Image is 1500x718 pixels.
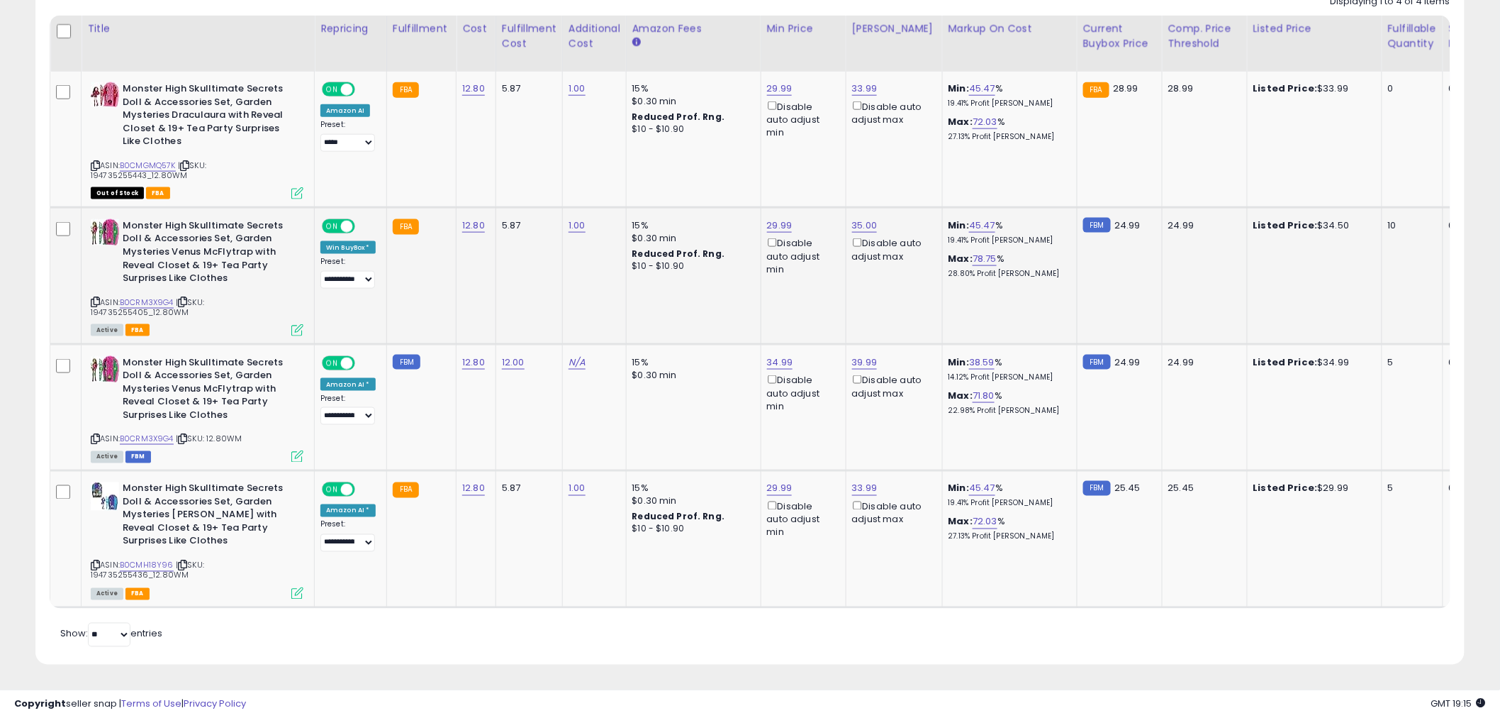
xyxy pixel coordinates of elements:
[91,560,204,581] span: | SKU: 194735255436_12.80WM
[1388,82,1432,95] div: 0
[91,482,119,511] img: 51SOhOcgp1L._SL40_.jpg
[320,504,376,517] div: Amazon AI *
[91,324,123,336] span: All listings currently available for purchase on Amazon
[502,219,552,232] div: 5.87
[323,357,341,369] span: ON
[632,36,641,49] small: Amazon Fees.
[1083,481,1111,496] small: FBM
[973,252,997,266] a: 78.75
[632,21,755,36] div: Amazon Fees
[502,21,556,51] div: Fulfillment Cost
[320,520,376,552] div: Preset:
[569,355,586,370] a: N/A
[632,369,750,382] div: $0.30 min
[91,588,123,600] span: All listings currently available for purchase on Amazon
[852,219,878,233] a: 35.00
[948,515,973,529] b: Max:
[767,372,835,413] div: Disable auto adjust min
[852,99,931,126] div: Disable auto adjust max
[1253,219,1318,232] b: Listed Price:
[767,482,793,496] a: 29.99
[948,269,1066,279] p: 28.80% Profit [PERSON_NAME]
[320,21,381,36] div: Repricing
[1168,219,1236,232] div: 24.99
[948,99,1066,109] p: 19.41% Profit [PERSON_NAME]
[569,219,586,233] a: 1.00
[1253,82,1318,95] b: Listed Price:
[502,82,552,95] div: 5.87
[1168,356,1236,369] div: 24.99
[462,355,485,370] a: 12.80
[1253,356,1371,369] div: $34.99
[948,482,970,495] b: Min:
[1431,697,1486,710] span: 2025-10-10 19:15 GMT
[125,324,150,336] span: FBA
[320,241,376,254] div: Win BuyBox *
[120,297,174,309] a: B0CRM3X9G4
[1083,21,1156,51] div: Current Buybox Price
[852,355,878,370] a: 39.99
[948,219,970,232] b: Min:
[948,236,1066,245] p: 19.41% Profit [PERSON_NAME]
[969,219,995,233] a: 45.47
[948,219,1066,245] div: %
[1388,482,1432,495] div: 5
[120,560,174,572] a: B0CMH18Y96
[632,111,725,123] b: Reduced Prof. Rng.
[969,355,995,370] a: 38.59
[632,82,750,95] div: 15%
[1449,21,1477,51] div: Ship Price
[632,232,750,245] div: $0.30 min
[184,697,246,710] a: Privacy Policy
[852,236,931,263] div: Disable auto adjust max
[91,482,303,598] div: ASIN:
[91,219,303,335] div: ASIN:
[323,484,341,496] span: ON
[353,84,376,96] span: OFF
[852,82,878,96] a: 33.99
[1449,219,1472,232] div: 0.00
[393,355,420,370] small: FBM
[323,84,341,96] span: ON
[632,123,750,136] div: $10 - $10.90
[767,236,835,276] div: Disable auto adjust min
[948,482,1066,509] div: %
[320,257,376,289] div: Preset:
[1083,355,1111,370] small: FBM
[91,187,144,199] span: All listings that are currently out of stock and unavailable for purchase on Amazon
[320,394,376,426] div: Preset:
[948,390,1066,416] div: %
[852,372,931,400] div: Disable auto adjust max
[632,511,725,523] b: Reduced Prof. Rng.
[767,355,793,370] a: 34.99
[1168,21,1241,51] div: Comp. Price Threshold
[393,219,419,235] small: FBA
[948,252,973,265] b: Max:
[1388,356,1432,369] div: 5
[1449,356,1472,369] div: 0.00
[91,356,303,461] div: ASIN:
[123,482,295,552] b: Monster High Skulltimate Secrets Doll & Accessories Set, Garden Mysteries [PERSON_NAME] with Reve...
[1253,82,1371,95] div: $33.99
[1083,218,1111,233] small: FBM
[91,82,119,107] img: 51RNx+DMswL._SL40_.jpg
[323,220,341,232] span: ON
[462,482,485,496] a: 12.80
[767,219,793,233] a: 29.99
[942,16,1077,72] th: The percentage added to the cost of goods (COGS) that forms the calculator for Min & Max prices.
[1114,355,1141,369] span: 24.99
[852,482,878,496] a: 33.99
[569,482,586,496] a: 1.00
[632,524,750,536] div: $10 - $10.90
[320,378,376,391] div: Amazon AI *
[569,21,620,51] div: Additional Cost
[123,219,295,289] b: Monster High Skulltimate Secrets Doll & Accessories Set, Garden Mysteries Venus McFlytrap with Re...
[948,116,1066,142] div: %
[1253,355,1318,369] b: Listed Price:
[948,372,1066,382] p: 14.12% Profit [PERSON_NAME]
[767,499,835,539] div: Disable auto adjust min
[948,406,1066,416] p: 22.98% Profit [PERSON_NAME]
[1253,219,1371,232] div: $34.50
[569,82,586,96] a: 1.00
[121,697,181,710] a: Terms of Use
